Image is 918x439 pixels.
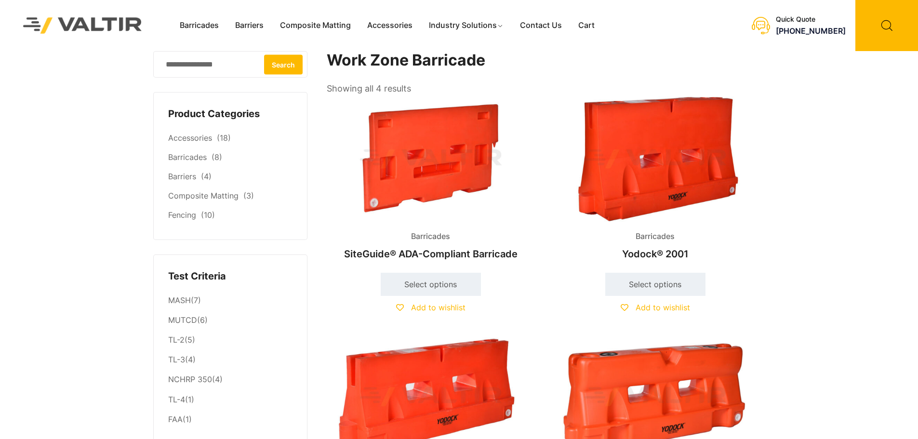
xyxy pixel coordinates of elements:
[168,315,197,325] a: MUTCD
[381,273,481,296] a: Select options for “SiteGuide® ADA-Compliant Barricade”
[264,54,303,74] button: Search
[636,303,690,312] span: Add to wishlist
[168,390,293,410] li: (1)
[272,18,359,33] a: Composite Matting
[327,51,760,70] h1: Work Zone Barricade
[168,331,293,350] li: (5)
[605,273,705,296] a: Select options for “Yodock® 2001”
[168,414,183,424] a: FAA
[327,80,411,97] p: Showing all 4 results
[421,18,512,33] a: Industry Solutions
[168,133,212,143] a: Accessories
[359,18,421,33] a: Accessories
[168,295,191,305] a: MASH
[396,303,466,312] a: Add to wishlist
[243,191,254,200] span: (3)
[168,370,293,390] li: (4)
[168,107,293,121] h4: Product Categories
[621,303,690,312] a: Add to wishlist
[168,210,196,220] a: Fencing
[404,229,457,244] span: Barricades
[327,96,535,265] a: BarricadesSiteGuide® ADA-Compliant Barricade
[628,229,682,244] span: Barricades
[551,243,759,265] h2: Yodock® 2001
[327,243,535,265] h2: SiteGuide® ADA-Compliant Barricade
[11,5,155,46] img: Valtir Rentals
[201,172,212,181] span: (4)
[168,335,185,345] a: TL-2
[168,355,185,364] a: TL-3
[217,133,231,143] span: (18)
[168,172,196,181] a: Barriers
[776,15,846,24] div: Quick Quote
[168,191,239,200] a: Composite Matting
[570,18,603,33] a: Cart
[551,96,759,265] a: BarricadesYodock® 2001
[227,18,272,33] a: Barriers
[168,395,185,404] a: TL-4
[168,374,212,384] a: NCHRP 350
[168,311,293,331] li: (6)
[201,210,215,220] span: (10)
[168,410,293,427] li: (1)
[168,291,293,310] li: (7)
[776,26,846,36] a: [PHONE_NUMBER]
[168,350,293,370] li: (4)
[212,152,222,162] span: (8)
[168,152,207,162] a: Barricades
[512,18,570,33] a: Contact Us
[168,269,293,284] h4: Test Criteria
[172,18,227,33] a: Barricades
[411,303,466,312] span: Add to wishlist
